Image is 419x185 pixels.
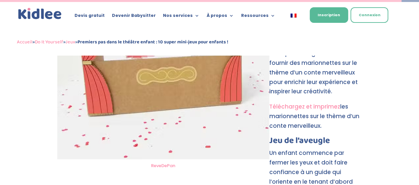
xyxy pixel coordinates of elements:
a: Ressources [241,13,275,21]
a: Connexion [350,7,388,23]
a: Devis gratuit [75,13,105,21]
span: » » » [17,38,228,46]
a: ReveDePan [151,162,175,169]
strong: Premiers pas dans le théâtre enfant : 10 super mini-jeux pour enfants ! [78,38,228,46]
a: Accueil [17,38,32,46]
img: Français [290,14,296,18]
a: Kidlee Logo [17,7,63,21]
a: Inscription [310,7,348,23]
img: logo_kidlee_bleu [17,7,63,21]
a: À propos [207,13,234,21]
a: Téléchargez et imprimez [269,103,340,111]
a: Devenir Babysitter [112,13,156,21]
a: Nos services [163,13,199,21]
a: Do It Yourself [35,38,63,46]
a: Jeux [66,38,75,46]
